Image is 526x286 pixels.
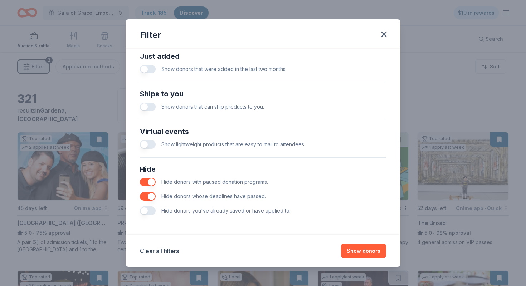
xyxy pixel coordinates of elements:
span: Show donors that can ship products to you. [161,104,264,110]
div: Just added [140,51,386,62]
button: Clear all filters [140,247,179,255]
span: Show donors that were added in the last two months. [161,66,287,72]
button: Show donors [341,244,386,258]
span: Hide donors whose deadlines have passed. [161,193,266,199]
span: Show lightweight products that are easy to mail to attendees. [161,141,305,147]
span: Hide donors you've already saved or have applied to. [161,208,291,214]
div: Virtual events [140,126,386,137]
span: Hide donors with paused donation programs. [161,179,268,185]
div: Ships to you [140,88,386,100]
div: Hide [140,163,386,175]
div: Filter [140,29,161,41]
